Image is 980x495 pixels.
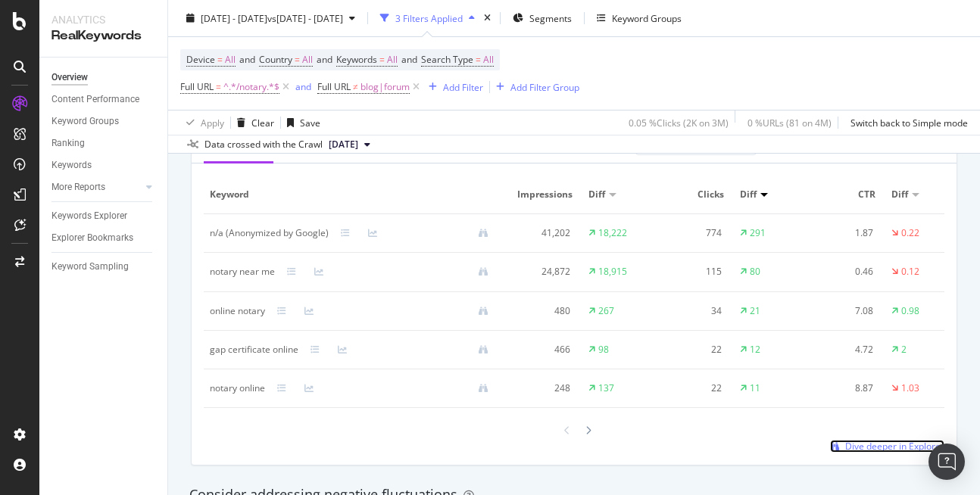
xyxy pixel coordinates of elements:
span: 2025 Aug. 4th [329,138,358,151]
div: 7.08 [816,304,873,318]
div: 11 [750,381,760,395]
span: = [476,53,481,66]
div: 41,202 [513,226,570,240]
button: Keyword Groups [591,6,688,30]
div: times [481,11,494,26]
div: 98 [598,343,609,356]
span: vs [DATE] - [DATE] [267,11,343,24]
span: and [401,53,417,66]
div: Keywords [51,157,92,173]
span: Keywords [336,53,377,66]
div: Add Filter Group [510,80,579,93]
span: ^.*/notary.*$ [223,76,279,98]
div: 248 [513,381,570,395]
button: Apply [180,111,224,135]
span: All [225,49,236,70]
span: Search Type [421,53,473,66]
button: Add Filter [423,78,483,96]
div: Data crossed with the Crawl [204,138,323,151]
div: 24,872 [513,265,570,279]
span: Full URL [180,80,214,93]
div: 18,222 [598,226,627,240]
div: Overview [51,70,88,86]
span: CTR [816,188,875,201]
div: 8.87 [816,381,873,395]
div: online notary [210,304,265,318]
div: 0.46 [816,265,873,279]
button: [DATE] - [DATE]vs[DATE] - [DATE] [180,6,361,30]
div: gap certificate online [210,343,298,356]
div: 21 [750,304,760,318]
div: Ranking [51,135,85,151]
div: 0.98 [901,304,919,318]
div: n/a (Anonymized by Google) [210,226,329,240]
div: 0 % URLs ( 81 on 4M ) [747,116,832,129]
span: = [216,80,221,93]
span: Diff [588,188,605,201]
div: 4.72 [816,343,873,356]
span: Clicks [664,188,724,201]
button: Save [281,111,320,135]
button: Segments [507,6,578,30]
a: More Reports [51,179,142,195]
div: 1.87 [816,226,873,240]
span: [DATE] - [DATE] [201,11,267,24]
div: Save [300,116,320,129]
div: More Reports [51,179,105,195]
div: Switch back to Simple mode [850,116,968,129]
div: and [295,80,311,93]
span: Keyword [210,188,497,201]
a: Keyword Groups [51,114,157,129]
a: Keywords [51,157,157,173]
div: Analytics [51,12,155,27]
a: Dive deeper in Explorer [830,440,944,453]
div: Explorer Bookmarks [51,230,133,246]
span: = [217,53,223,66]
span: Full URL [317,80,351,93]
div: Content Performance [51,92,139,107]
div: 774 [664,226,722,240]
a: Explorer Bookmarks [51,230,157,246]
span: blog|forum [360,76,410,98]
a: Ranking [51,135,157,151]
div: 0.22 [901,226,919,240]
div: Clear [251,116,274,129]
div: Keyword Groups [612,11,682,24]
div: Add Filter [443,80,483,93]
div: 22 [664,381,722,395]
div: Keywords Explorer [51,208,127,224]
div: 466 [513,343,570,356]
div: 291 [750,226,766,240]
span: Dive deeper in Explorer [845,440,944,453]
div: 3 Filters Applied [395,11,463,24]
span: Country [259,53,292,66]
div: 18,915 [598,265,627,279]
a: Content Performance [51,92,157,107]
div: Apply [201,116,224,129]
span: = [295,53,300,66]
div: 34 [664,304,722,318]
div: Keyword Sampling [51,259,129,275]
div: 267 [598,304,614,318]
div: 137 [598,381,614,395]
div: 0.12 [901,265,919,279]
span: All [483,49,494,70]
button: Clear [231,111,274,135]
span: All [387,49,398,70]
span: and [239,53,255,66]
a: Keywords Explorer [51,208,157,224]
div: 12 [750,343,760,356]
a: Keyword Sampling [51,259,157,275]
button: and [295,79,311,94]
span: Diff [891,188,908,201]
div: 0.05 % Clicks ( 2K on 3M ) [629,116,729,129]
div: Open Intercom Messenger [929,444,965,480]
div: 22 [664,343,722,356]
button: 3 Filters Applied [374,6,481,30]
span: Impressions [513,188,573,201]
div: 1.03 [901,381,919,395]
div: 480 [513,304,570,318]
button: [DATE] [323,135,376,154]
span: Diff [740,188,757,201]
span: All [302,49,313,70]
